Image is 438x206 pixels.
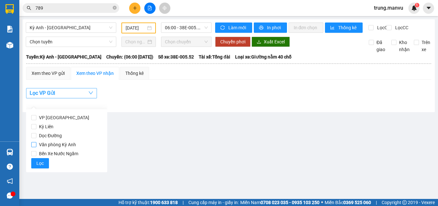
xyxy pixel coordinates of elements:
span: caret-down [426,5,432,11]
span: Chuyến: (06:00 [DATE]) [106,53,153,60]
span: | [183,199,184,206]
span: 1 [416,3,418,7]
span: copyright [402,200,407,205]
button: downloadXuất Excel [252,37,290,47]
img: logo-vxr [5,4,14,14]
button: bar-chartThống kê [325,22,363,33]
img: icon-new-feature [411,5,417,11]
span: 06:00 - 38E-005.52 [165,23,208,32]
input: Tìm tên, số ĐT hoặc mã đơn [35,4,111,12]
span: Văn phòng Kỳ Anh [36,140,79,149]
div: Xem theo VP gửi [32,70,65,77]
button: printerIn phơi [254,22,287,33]
span: Loại xe: Giường nằm 40 chỗ [235,53,291,60]
span: message [7,193,13,199]
span: bar-chart [330,25,336,31]
button: caret-down [423,3,434,14]
span: Kỳ Liên [36,122,56,131]
div: Xem theo VP nhận [76,70,114,77]
strong: 0369 525 060 [343,200,371,205]
input: Chọn ngày [125,38,147,45]
button: In đơn chọn [289,22,324,33]
span: Kho nhận [396,39,412,53]
span: Chọn tuyến [30,37,112,47]
span: ⚪️ [321,201,323,204]
span: sync [220,25,226,31]
strong: 1900 633 818 [150,200,178,205]
span: Hỗ trợ kỹ thuật: [119,199,178,206]
span: Trên xe [419,39,433,53]
span: close-circle [113,5,117,11]
span: Đã giao [374,39,388,53]
span: Dọc Đường [36,131,64,140]
span: Lọc VP Gửi [30,89,55,97]
button: Lọc [31,158,49,168]
strong: 0708 023 035 - 0935 103 250 [261,200,319,205]
img: warehouse-icon [6,149,13,156]
span: VP [GEOGRAPHIC_DATA] [36,113,92,122]
span: Lọc CC [393,24,409,31]
span: Số xe: 38E-005.52 [158,53,194,60]
button: file-add [144,3,156,14]
span: Miền Nam [240,199,319,206]
span: trung.manvu [369,4,408,12]
button: Chuyển phơi [215,37,251,47]
span: Chọn chuyến [165,37,208,47]
span: down [88,90,93,95]
span: aim [162,6,167,10]
sup: 1 [415,3,419,7]
span: Thống kê [338,24,357,31]
span: printer [259,25,264,31]
span: Tài xế: Tổng đài [199,53,230,60]
button: aim [159,3,170,14]
span: Kỳ Anh - Hà Nội [30,23,112,32]
span: Lọc CR [375,24,391,31]
span: In phơi [267,24,282,31]
button: Lọc VP Gửi [26,88,97,98]
button: plus [129,3,140,14]
span: plus [133,6,137,10]
span: close-circle [113,6,117,10]
img: solution-icon [6,26,13,32]
span: | [376,199,377,206]
b: Tuyến: Kỳ Anh - [GEOGRAPHIC_DATA] [26,54,101,59]
span: Làm mới [228,24,247,31]
img: warehouse-icon [6,42,13,49]
span: Miền Bắc [325,199,371,206]
input: 14/08/2025 [126,24,146,31]
span: notification [7,178,13,184]
span: Cung cấp máy in - giấy in: [188,199,239,206]
span: Bến Xe Nước Ngầm [36,149,81,158]
span: Lọc [36,160,44,167]
button: syncLàm mới [215,22,252,33]
span: file-add [148,6,152,10]
span: question-circle [7,164,13,170]
span: search [27,6,31,10]
div: Thống kê [125,70,144,77]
